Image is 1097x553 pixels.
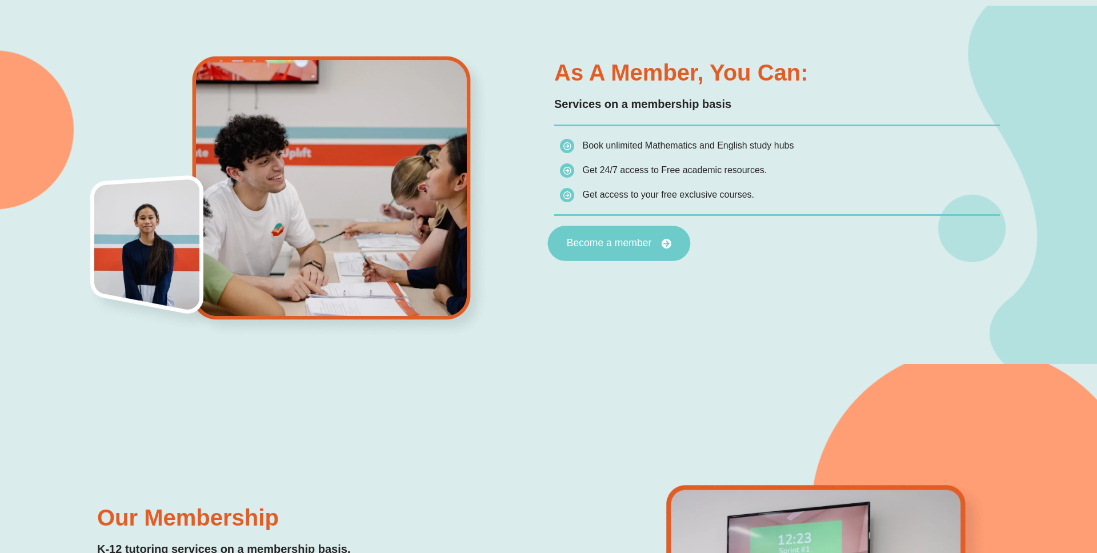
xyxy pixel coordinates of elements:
h3: Our Membership [97,506,543,529]
span: Get access to your free exclusive courses. [582,190,754,199]
img: icon-list.png [560,139,574,153]
span: Book unlimited Mathematics and English study hubs [582,141,794,150]
span: Become a member [567,238,652,249]
iframe: Chat Widget [901,424,1097,553]
img: icon-list.png [560,163,574,178]
img: icon-list.png [560,188,574,202]
span: Get 24/7 access to Free academic resources. [582,165,767,175]
p: Services on a membership basis [554,95,1000,113]
a: Become a member [548,226,691,261]
h3: As a member, you can: [554,61,1000,84]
